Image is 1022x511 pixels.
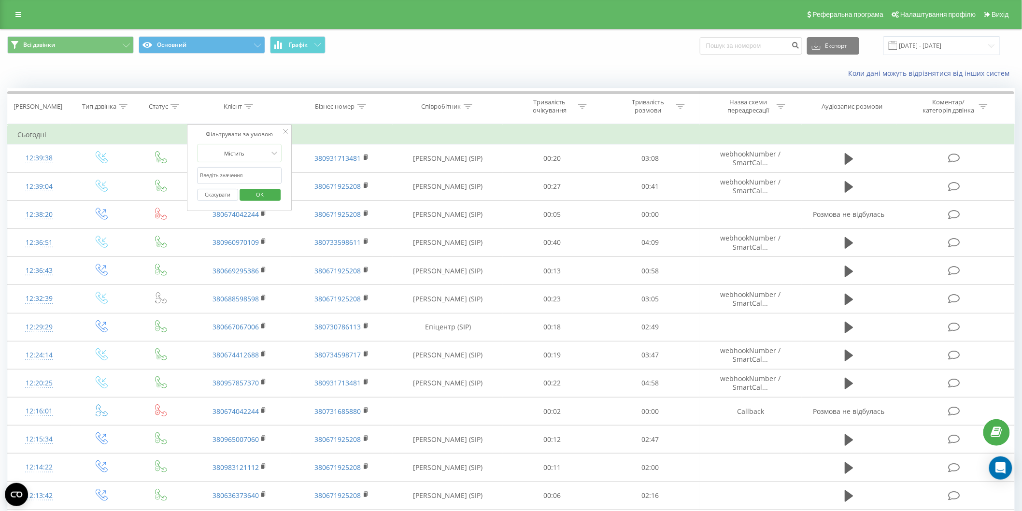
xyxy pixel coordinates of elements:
a: 380671925208 [315,463,361,472]
span: Реферальна програма [813,11,884,18]
span: webhookNumber / SmartCal... [721,290,781,308]
a: 380965007060 [213,435,259,444]
button: Графік [270,36,326,54]
a: 380733598611 [315,238,361,247]
a: 380931713481 [315,154,361,163]
button: Експорт [807,37,859,55]
span: webhookNumber / SmartCal... [721,177,781,195]
div: 12:24:14 [17,346,61,365]
a: 380671925208 [315,266,361,275]
div: 12:39:04 [17,177,61,196]
td: 00:41 [601,172,700,200]
td: 00:58 [601,257,700,285]
td: 00:02 [503,397,601,426]
td: Епіцентр (SIP) [393,313,503,341]
div: Фільтрувати за умовою [197,129,282,139]
td: 00:19 [503,341,601,369]
a: 380983121112 [213,463,259,472]
div: 12:16:01 [17,402,61,421]
td: 00:13 [503,257,601,285]
a: 380674412688 [213,350,259,359]
td: 00:11 [503,454,601,482]
div: 12:20:25 [17,374,61,393]
div: Тривалість очікування [524,98,576,114]
div: 12:38:20 [17,205,61,224]
td: 03:47 [601,341,700,369]
td: Callback [700,397,802,426]
span: webhookNumber / SmartCal... [721,374,781,392]
a: Коли дані можуть відрізнятися вiд інших систем [849,69,1015,78]
span: Налаштування профілю [900,11,976,18]
a: 380960970109 [213,238,259,247]
span: Розмова не відбулась [813,210,885,219]
td: [PERSON_NAME] (SIP) [393,341,503,369]
span: Вихід [992,11,1009,18]
button: Скасувати [197,189,238,201]
div: 12:36:43 [17,261,61,280]
input: Пошук за номером [700,37,802,55]
td: [PERSON_NAME] (SIP) [393,482,503,510]
td: 00:12 [503,426,601,454]
td: 00:06 [503,482,601,510]
div: Статус [149,102,168,111]
a: 380671925208 [315,182,361,191]
a: 380671925208 [315,491,361,500]
div: Тип дзвінка [82,102,116,111]
a: 380734598717 [315,350,361,359]
td: 04:58 [601,369,700,397]
td: 00:40 [503,228,601,256]
td: 00:18 [503,313,601,341]
td: 03:05 [601,285,700,313]
a: 380931713481 [315,378,361,387]
td: [PERSON_NAME] (SIP) [393,454,503,482]
td: [PERSON_NAME] (SIP) [393,285,503,313]
td: 02:00 [601,454,700,482]
a: 380671925208 [315,435,361,444]
div: 12:36:51 [17,233,61,252]
td: Сьогодні [8,125,1015,144]
button: OK [240,189,281,201]
td: 00:23 [503,285,601,313]
div: Назва схеми переадресації [723,98,774,114]
button: Open CMP widget [5,483,28,506]
span: webhookNumber / SmartCal... [721,346,781,364]
a: 380671925208 [315,210,361,219]
a: 380669295386 [213,266,259,275]
td: 00:05 [503,200,601,228]
a: 380671925208 [315,294,361,303]
td: 02:49 [601,313,700,341]
div: Співробітник [422,102,461,111]
div: [PERSON_NAME] [14,102,62,111]
td: [PERSON_NAME] (SIP) [393,228,503,256]
a: 380674042244 [213,407,259,416]
a: 380636373640 [213,491,259,500]
div: Клієнт [224,102,242,111]
td: 00:00 [601,200,700,228]
td: 02:47 [601,426,700,454]
span: webhookNumber / SmartCal... [721,233,781,251]
a: 380688598598 [213,294,259,303]
div: Аудіозапис розмови [822,102,883,111]
span: Розмова не відбулась [813,407,885,416]
input: Введіть значення [197,167,282,184]
td: [PERSON_NAME] (SIP) [393,369,503,397]
a: 380674042244 [213,210,259,219]
a: 380957857370 [213,378,259,387]
a: 380667067006 [213,322,259,331]
div: 12:29:29 [17,318,61,337]
div: Тривалість розмови [622,98,674,114]
button: Всі дзвінки [7,36,134,54]
div: Коментар/категорія дзвінка [920,98,977,114]
div: Open Intercom Messenger [989,456,1012,480]
td: [PERSON_NAME] (SIP) [393,144,503,172]
div: Бізнес номер [315,102,355,111]
span: Всі дзвінки [23,41,55,49]
td: 02:16 [601,482,700,510]
span: Графік [289,42,308,48]
div: 12:39:38 [17,149,61,168]
td: 00:22 [503,369,601,397]
div: 12:14:22 [17,458,61,477]
td: [PERSON_NAME] (SIP) [393,426,503,454]
td: [PERSON_NAME] (SIP) [393,257,503,285]
td: 03:08 [601,144,700,172]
